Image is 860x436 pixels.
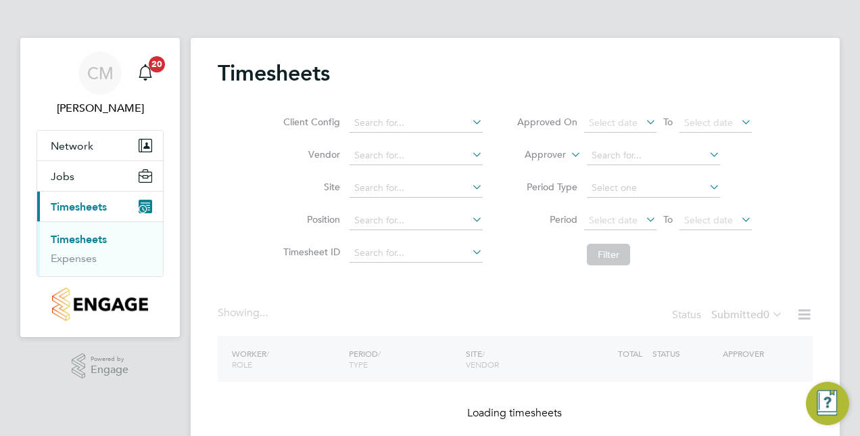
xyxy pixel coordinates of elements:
[587,146,720,165] input: Search for...
[37,161,163,191] button: Jobs
[350,146,483,165] input: Search for...
[806,382,849,425] button: Engage Resource Center
[589,116,638,129] span: Select date
[218,60,330,87] h2: Timesheets
[149,56,165,72] span: 20
[279,181,340,193] label: Site
[37,221,163,276] div: Timesheets
[763,308,769,322] span: 0
[51,233,107,246] a: Timesheets
[51,252,97,265] a: Expenses
[659,113,677,131] span: To
[350,114,483,133] input: Search for...
[350,179,483,198] input: Search for...
[350,211,483,230] input: Search for...
[517,213,577,225] label: Period
[517,116,577,128] label: Approved On
[260,306,268,320] span: ...
[672,306,786,325] div: Status
[711,308,783,322] label: Submitted
[589,214,638,226] span: Select date
[132,51,159,95] a: 20
[350,244,483,263] input: Search for...
[52,288,147,321] img: countryside-properties-logo-retina.png
[37,51,164,116] a: CM[PERSON_NAME]
[87,64,114,82] span: CM
[279,246,340,258] label: Timesheet ID
[72,353,129,379] a: Powered byEngage
[517,181,577,193] label: Period Type
[37,192,163,221] button: Timesheets
[279,213,340,225] label: Position
[218,306,270,320] div: Showing
[20,38,180,337] nav: Main navigation
[659,211,677,228] span: To
[51,170,74,183] span: Jobs
[91,353,128,365] span: Powered by
[51,200,107,213] span: Timesheets
[91,364,128,376] span: Engage
[279,116,340,128] label: Client Config
[37,131,163,160] button: Network
[684,116,733,129] span: Select date
[279,148,340,160] label: Vendor
[684,214,733,226] span: Select date
[505,148,566,162] label: Approver
[587,244,630,265] button: Filter
[37,100,164,116] span: Calum Madden
[37,288,164,321] a: Go to home page
[587,179,720,198] input: Select one
[51,139,93,152] span: Network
